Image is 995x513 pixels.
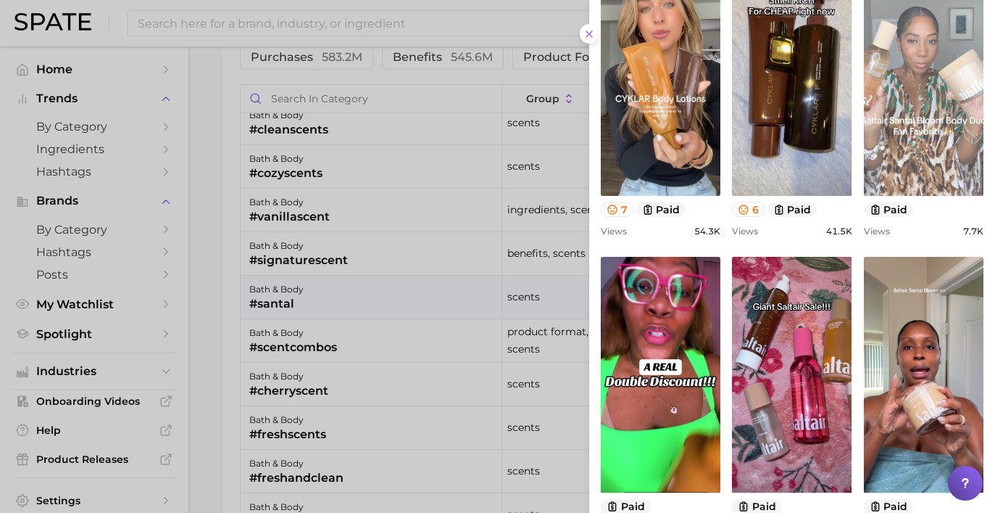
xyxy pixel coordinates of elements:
span: 54.3k [694,226,720,237]
button: 7 [601,202,633,217]
span: 41.5k [826,226,852,237]
button: 6 [732,202,765,217]
span: Views [864,226,890,237]
span: Views [601,226,627,237]
button: paid [864,202,914,217]
span: 7.7k [963,226,983,237]
button: paid [636,202,686,217]
span: Views [732,226,758,237]
button: paid [767,202,817,217]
